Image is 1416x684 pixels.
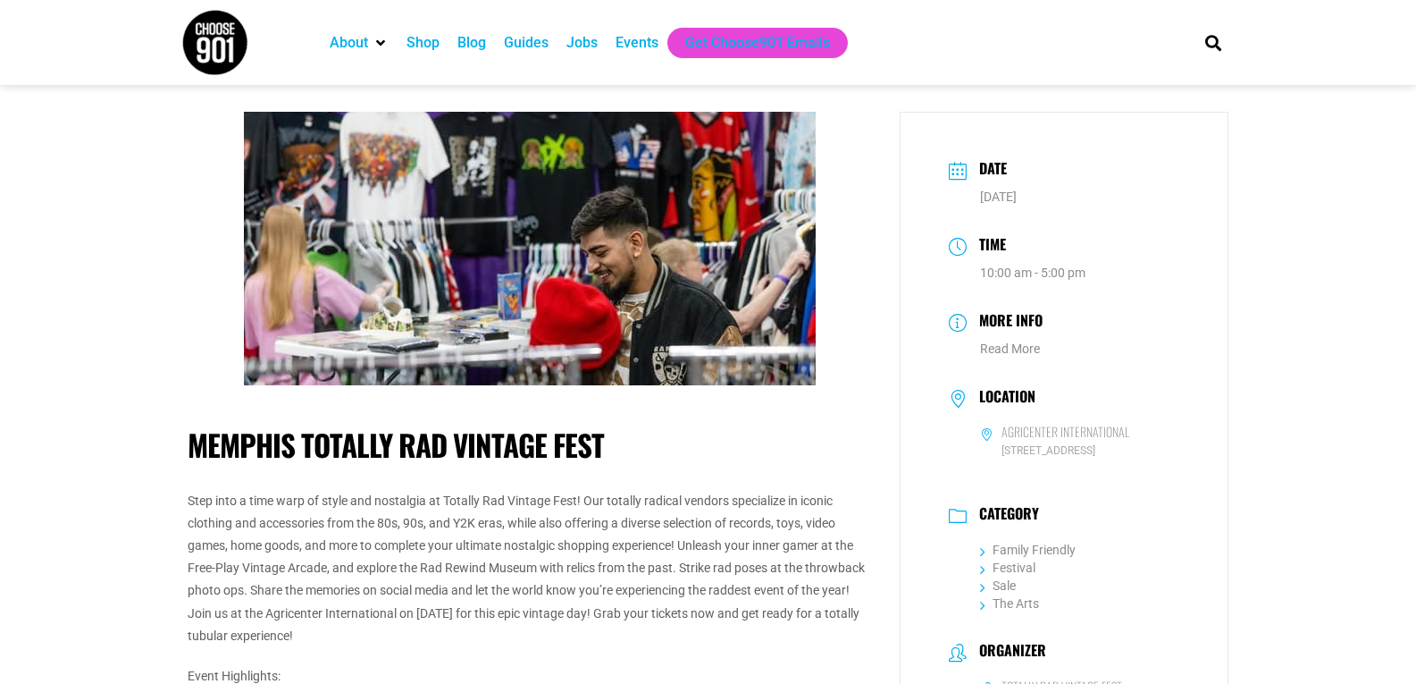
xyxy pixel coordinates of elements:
a: About [330,32,368,54]
h1: Memphis Totally Rad Vintage Fest [188,427,873,463]
span: [STREET_ADDRESS] [980,443,1180,460]
img: People browse and shop for graphic t-shirts and clothing at an indoor market or convention, with ... [244,112,816,385]
a: Read More [980,342,1040,356]
span: [DATE] [980,190,1017,204]
p: Step into a time warp of style and nostalgia at Totally Rad Vintage Fest! Our totally radical ven... [188,490,873,647]
h3: Location [970,388,1035,410]
a: The Arts [980,596,1039,611]
abbr: 10:00 am - 5:00 pm [980,266,1085,280]
a: Guides [504,32,549,54]
a: Festival [980,561,1035,575]
a: Shop [406,32,440,54]
a: Get Choose901 Emails [685,32,830,54]
nav: Main nav [321,28,1175,58]
h3: More Info [970,309,1043,335]
a: Blog [457,32,486,54]
a: Events [616,32,658,54]
h3: Date [970,157,1007,183]
a: Sale [980,578,1016,593]
h6: Agricenter International [1001,424,1129,440]
div: Search [1198,28,1227,57]
a: Family Friendly [980,543,1076,557]
h3: Organizer [970,642,1046,663]
h3: Category [970,505,1039,527]
div: About [321,28,398,58]
h3: Time [970,233,1006,259]
a: Jobs [566,32,598,54]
